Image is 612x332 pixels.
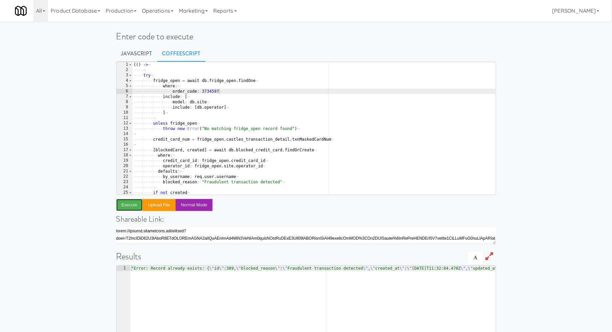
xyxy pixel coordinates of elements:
div: 11 [117,115,133,121]
div: 7 [117,94,133,99]
a: Javascript [116,45,157,62]
div: 6 [117,89,133,94]
div: 18 [117,153,133,158]
div: 9 [117,105,133,110]
button: Normal Mode [176,199,213,211]
textarea: lorem://ipsumd.sitametcons.adi/elitsed?doei=T4IncIDiD4%0UTlABorEETD%2MagNaAliQUa91Eni9497ad5miNIM... [116,227,496,244]
div: 4 [117,78,133,83]
div: 25 [117,190,133,195]
div: 2 [117,67,133,73]
div: 24 [117,185,133,190]
div: 22 [117,174,133,179]
div: 19 [117,158,133,163]
div: 3 [117,73,133,78]
div: 10 [117,110,133,115]
h1: Results [116,252,496,261]
button: Execute [116,199,143,211]
a: CoffeeScript [157,45,206,62]
div: 15 [117,137,133,142]
div: 23 [117,179,133,185]
div: 21 [117,169,133,174]
div: 13 [117,126,133,131]
div: 12 [117,121,133,126]
h4: Shareable Link: [116,215,496,223]
div: 8 [117,99,133,105]
div: 5 [117,83,133,89]
h1: Enter code to execute [116,32,496,41]
div: 14 [117,131,133,137]
div: 17 [117,147,133,153]
div: 1 [117,62,133,67]
div: 20 [117,163,133,169]
button: Upload file [143,199,176,211]
div: 1 [117,266,130,271]
img: Micromart [15,5,27,17]
div: 16 [117,142,133,147]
